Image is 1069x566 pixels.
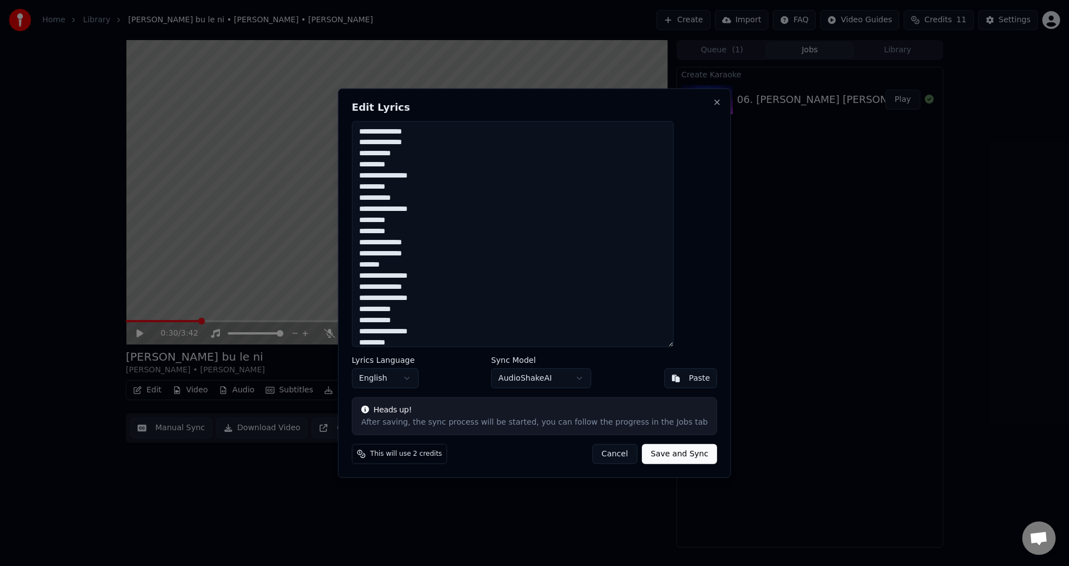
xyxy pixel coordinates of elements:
[370,450,442,459] span: This will use 2 credits
[361,417,708,428] div: After saving, the sync process will be started, you can follow the progress in the Jobs tab
[642,444,717,464] button: Save and Sync
[352,102,717,112] h2: Edit Lyrics
[592,444,637,464] button: Cancel
[352,356,419,364] label: Lyrics Language
[361,405,708,416] div: Heads up!
[689,373,710,384] div: Paste
[491,356,591,364] label: Sync Model
[664,368,717,388] button: Paste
